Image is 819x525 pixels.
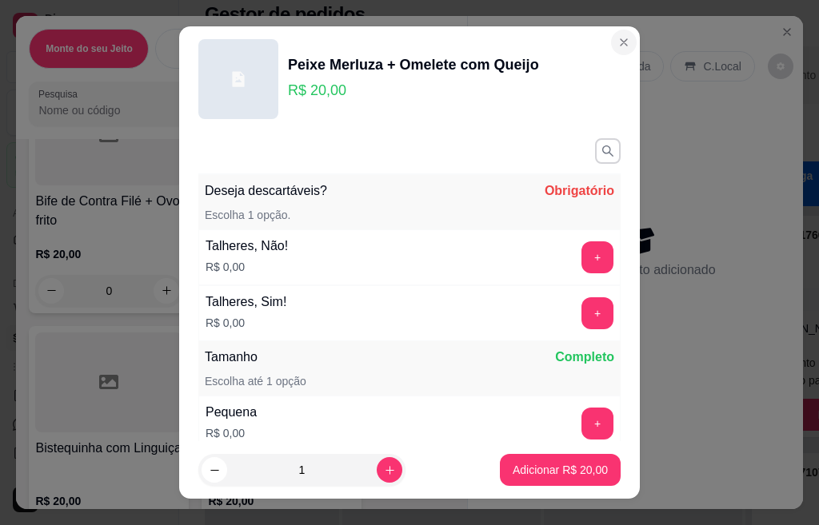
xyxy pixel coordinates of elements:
p: Escolha 1 opção. [205,207,290,223]
button: Close [611,30,637,55]
button: increase-product-quantity [377,457,402,483]
div: Pequena [206,403,257,422]
p: R$ 0,00 [206,259,288,275]
button: add [581,241,613,273]
div: Talheres, Não! [206,237,288,256]
p: Adicionar R$ 20,00 [513,462,608,478]
p: Escolha até 1 opção [205,373,306,389]
div: Talheres, Sim! [206,292,286,312]
p: Completo [555,348,614,367]
p: Obrigatório [545,181,614,201]
p: R$ 20,00 [288,79,539,101]
p: Deseja descartáveis? [205,181,327,201]
button: Adicionar R$ 20,00 [500,454,621,486]
button: add [581,408,613,439]
p: Tamanho [205,348,258,367]
button: add [581,297,613,329]
button: decrease-product-quantity [202,457,227,483]
div: Peixe Merluza + Omelete com Queijo [288,54,539,76]
p: R$ 0,00 [206,315,286,331]
p: R$ 0,00 [206,425,257,441]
